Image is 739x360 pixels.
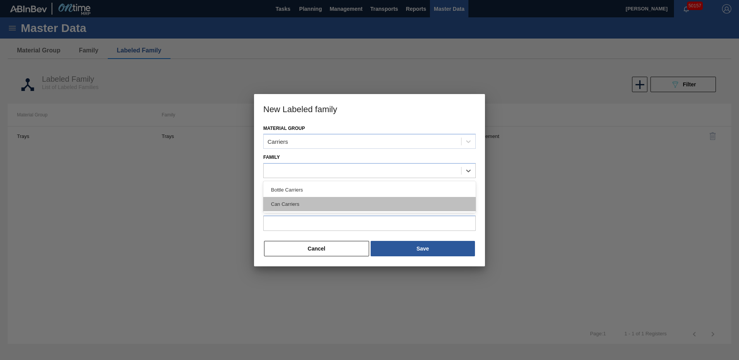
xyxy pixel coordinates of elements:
label: Periodicity [263,181,293,186]
button: Cancel [264,241,369,256]
div: Can Carriers [263,197,476,211]
h3: New Labeled family [254,94,485,123]
label: Family [263,155,280,160]
label: Material Group [263,126,305,131]
div: Carriers [268,138,288,145]
button: Save [371,241,475,256]
div: Bottle Carriers [263,183,476,197]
